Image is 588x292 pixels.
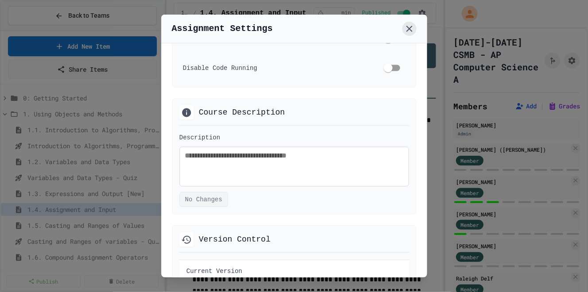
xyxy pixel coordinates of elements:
div: Disable Code Running [183,64,373,73]
button: No Changes [179,192,228,207]
label: Current Version [187,267,402,276]
label: Description [179,134,220,142]
h2: Course Description [199,107,285,119]
h2: Version Control [199,234,271,246]
h1: Assignment Settings [172,23,273,35]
